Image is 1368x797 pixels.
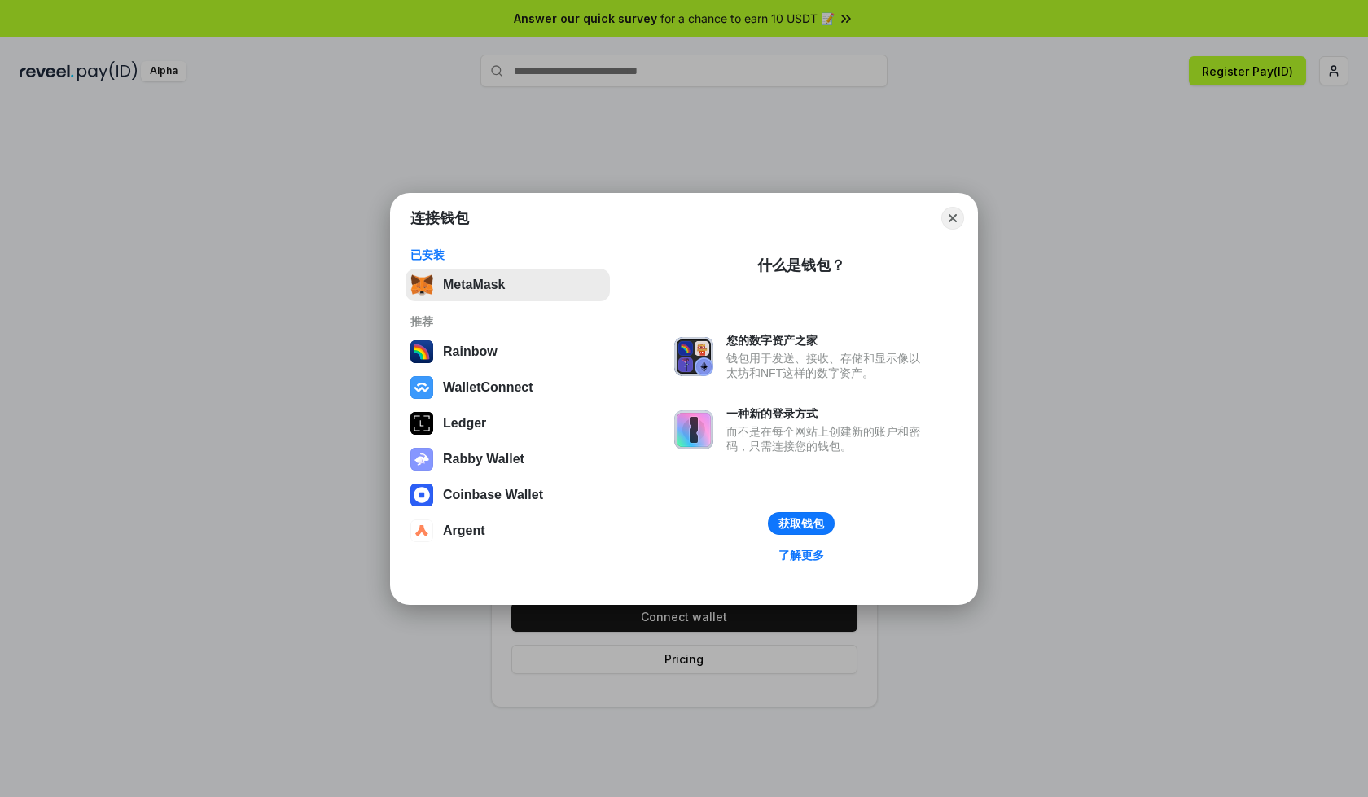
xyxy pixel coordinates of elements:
[443,523,485,538] div: Argent
[726,406,928,421] div: 一种新的登录方式
[406,269,610,301] button: MetaMask
[406,371,610,404] button: WalletConnect
[674,337,713,376] img: svg+xml,%3Csvg%20xmlns%3D%22http%3A%2F%2Fwww.w3.org%2F2000%2Fsvg%22%20fill%3D%22none%22%20viewBox...
[674,410,713,449] img: svg+xml,%3Csvg%20xmlns%3D%22http%3A%2F%2Fwww.w3.org%2F2000%2Fsvg%22%20fill%3D%22none%22%20viewBox...
[406,479,610,511] button: Coinbase Wallet
[778,548,824,563] div: 了解更多
[941,207,964,230] button: Close
[410,247,605,262] div: 已安装
[410,208,469,228] h1: 连接钱包
[443,452,524,466] div: Rabby Wallet
[443,488,543,502] div: Coinbase Wallet
[768,512,835,535] button: 获取钱包
[410,484,433,506] img: svg+xml,%3Csvg%20width%3D%2228%22%20height%3D%2228%22%20viewBox%3D%220%200%2028%2028%22%20fill%3D...
[410,376,433,399] img: svg+xml,%3Csvg%20width%3D%2228%22%20height%3D%2228%22%20viewBox%3D%220%200%2028%2028%22%20fill%3D...
[726,333,928,348] div: 您的数字资产之家
[443,416,486,431] div: Ledger
[443,380,533,395] div: WalletConnect
[410,274,433,296] img: svg+xml,%3Csvg%20fill%3D%22none%22%20height%3D%2233%22%20viewBox%3D%220%200%2035%2033%22%20width%...
[410,340,433,363] img: svg+xml,%3Csvg%20width%3D%22120%22%20height%3D%22120%22%20viewBox%3D%220%200%20120%20120%22%20fil...
[406,335,610,368] button: Rainbow
[406,443,610,475] button: Rabby Wallet
[769,545,834,566] a: 了解更多
[406,407,610,440] button: Ledger
[778,516,824,531] div: 获取钱包
[726,351,928,380] div: 钱包用于发送、接收、存储和显示像以太坊和NFT这样的数字资产。
[410,412,433,435] img: svg+xml,%3Csvg%20xmlns%3D%22http%3A%2F%2Fwww.w3.org%2F2000%2Fsvg%22%20width%3D%2228%22%20height%3...
[406,515,610,547] button: Argent
[443,278,505,292] div: MetaMask
[757,256,845,275] div: 什么是钱包？
[410,314,605,329] div: 推荐
[410,519,433,542] img: svg+xml,%3Csvg%20width%3D%2228%22%20height%3D%2228%22%20viewBox%3D%220%200%2028%2028%22%20fill%3D...
[443,344,498,359] div: Rainbow
[726,424,928,453] div: 而不是在每个网站上创建新的账户和密码，只需连接您的钱包。
[410,448,433,471] img: svg+xml,%3Csvg%20xmlns%3D%22http%3A%2F%2Fwww.w3.org%2F2000%2Fsvg%22%20fill%3D%22none%22%20viewBox...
